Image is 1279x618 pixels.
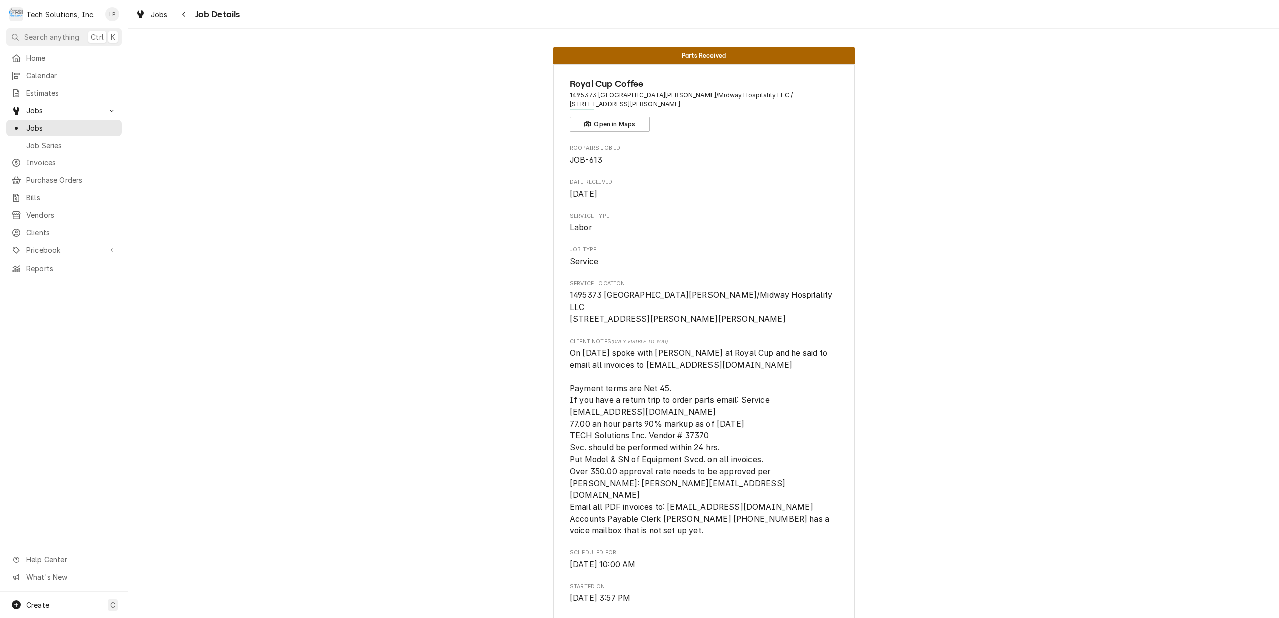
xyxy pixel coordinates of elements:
span: JOB-613 [570,155,602,165]
span: Job Type [570,246,838,254]
span: [DATE] 10:00 AM [570,560,635,569]
span: Scheduled For [570,559,838,571]
span: Service Location [570,280,838,288]
button: Open in Maps [570,117,650,132]
a: Home [6,50,122,66]
span: Job Type [570,256,838,268]
span: Service Type [570,222,838,234]
a: Go to Help Center [6,551,122,568]
span: Service Type [570,212,838,220]
span: Reports [26,263,117,274]
span: Scheduled For [570,549,838,557]
div: Service Type [570,212,838,234]
span: Service [570,257,598,266]
span: Ctrl [91,32,104,42]
span: (Only Visible to You) [611,339,668,344]
span: Roopairs Job ID [570,154,838,166]
span: Roopairs Job ID [570,144,838,152]
span: Job Details [192,8,240,21]
span: Help Center [26,554,116,565]
span: Search anything [24,32,79,42]
span: Purchase Orders [26,175,117,185]
div: Tech Solutions, Inc.'s Avatar [9,7,23,21]
a: Calendar [6,67,122,84]
span: Clients [26,227,117,238]
span: Client Notes [570,338,838,346]
a: Purchase Orders [6,172,122,188]
span: Jobs [26,123,117,133]
span: Parts Received [682,52,726,59]
a: Job Series [6,137,122,154]
span: 1495373 [GEOGRAPHIC_DATA][PERSON_NAME]/Midway Hospitality LLC [STREET_ADDRESS][PERSON_NAME][PERSO... [570,290,834,324]
a: Invoices [6,154,122,171]
a: Go to Jobs [6,102,122,119]
a: Vendors [6,207,122,223]
a: Jobs [6,120,122,136]
div: LP [105,7,119,21]
span: Vendors [26,210,117,220]
span: Invoices [26,157,117,168]
button: Search anythingCtrlK [6,28,122,46]
div: Client Information [570,77,838,132]
span: Estimates [26,88,117,98]
span: Labor [570,223,592,232]
span: Pricebook [26,245,102,255]
a: Estimates [6,85,122,101]
div: Started On [570,583,838,604]
span: Job Series [26,140,117,151]
span: Home [26,53,117,63]
a: Clients [6,224,122,241]
div: [object Object] [570,338,838,537]
span: K [111,32,115,42]
span: Calendar [26,70,117,81]
span: Date Received [570,188,838,200]
div: Roopairs Job ID [570,144,838,166]
div: Service Location [570,280,838,325]
span: Create [26,601,49,609]
span: Started On [570,592,838,604]
span: On [DATE] spoke with [PERSON_NAME] at Royal Cup and he said to email all invoices to [EMAIL_ADDRE... [570,348,831,535]
span: What's New [26,572,116,582]
a: Go to What's New [6,569,122,585]
div: Job Type [570,246,838,267]
span: [DATE] [570,189,597,199]
div: T [9,7,23,21]
span: Jobs [151,9,168,20]
a: Go to Pricebook [6,242,122,258]
span: [object Object] [570,347,838,537]
span: Name [570,77,838,91]
span: Service Location [570,289,838,325]
div: Tech Solutions, Inc. [26,9,95,20]
span: Date Received [570,178,838,186]
span: Address [570,91,838,109]
span: Started On [570,583,838,591]
button: Navigate back [176,6,192,22]
a: Reports [6,260,122,277]
span: Jobs [26,105,102,116]
div: Status [553,47,855,64]
a: Jobs [131,6,172,23]
div: Lisa Paschal's Avatar [105,7,119,21]
a: Bills [6,189,122,206]
span: Bills [26,192,117,203]
span: [DATE] 3:57 PM [570,593,630,603]
div: Scheduled For [570,549,838,570]
div: Date Received [570,178,838,200]
span: C [110,600,115,610]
